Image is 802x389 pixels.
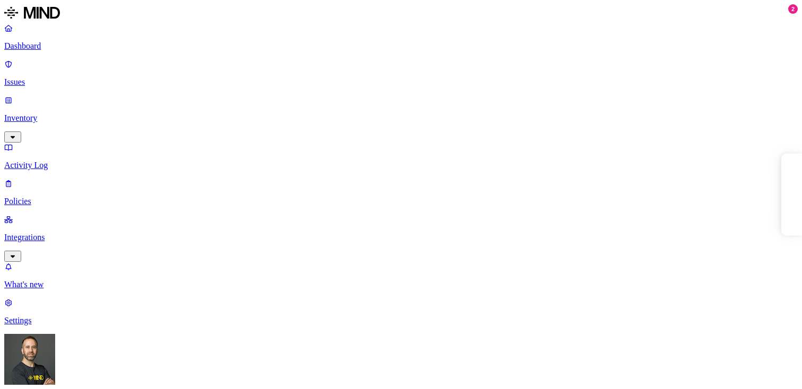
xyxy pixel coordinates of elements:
p: Activity Log [4,161,798,170]
a: MIND [4,4,798,23]
a: Dashboard [4,23,798,51]
p: Settings [4,316,798,325]
p: Dashboard [4,41,798,51]
p: Policies [4,197,798,206]
p: What's new [4,280,798,289]
img: MIND [4,4,60,21]
p: Inventory [4,113,798,123]
p: Integrations [4,233,798,242]
a: What's new [4,262,798,289]
img: Tom Mayblum [4,334,55,385]
a: Activity Log [4,143,798,170]
a: Policies [4,179,798,206]
a: Inventory [4,95,798,141]
a: Integrations [4,215,798,260]
a: Issues [4,59,798,87]
p: Issues [4,77,798,87]
div: 2 [788,4,798,14]
a: Settings [4,298,798,325]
